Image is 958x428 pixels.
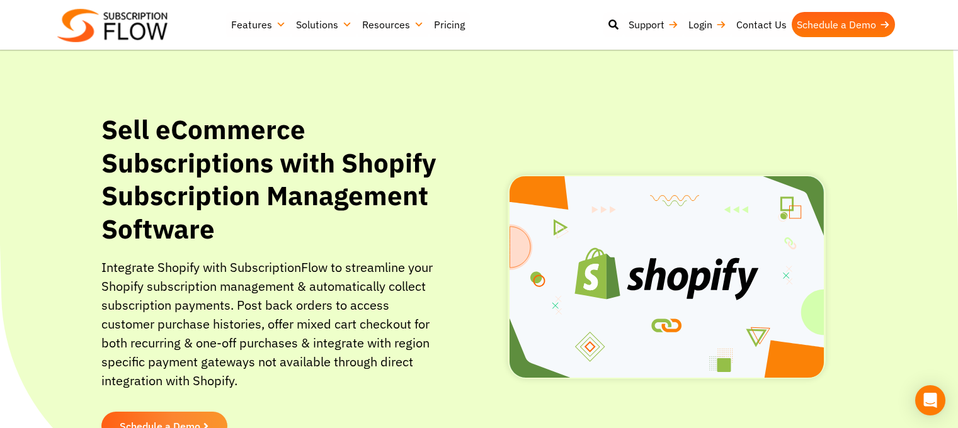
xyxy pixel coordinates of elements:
a: Pricing [429,12,470,37]
a: Login [683,12,731,37]
img: Subscriptionflow [57,9,168,42]
img: Subscriptionflow-and-shopfiy [508,175,826,379]
a: Schedule a Demo [792,12,895,37]
div: Open Intercom Messenger [915,385,945,415]
a: Features [226,12,291,37]
a: Solutions [291,12,357,37]
a: Support [624,12,683,37]
h1: Sell eCommerce Subscriptions with Shopify Subscription Management Software [101,113,445,245]
p: Integrate Shopify with SubscriptionFlow to streamline your Shopify subscription management & auto... [101,258,445,403]
a: Resources [357,12,429,37]
a: Contact Us [731,12,792,37]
